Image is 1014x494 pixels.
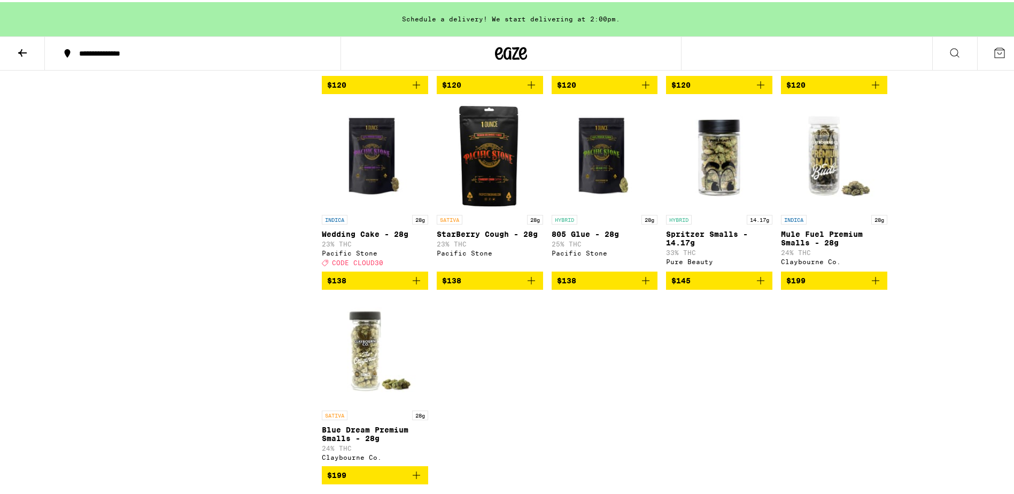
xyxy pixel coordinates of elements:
p: StarBerry Cough - 28g [437,228,543,236]
p: 24% THC [781,247,887,254]
a: Open page for Spritzer Smalls - 14.17g from Pure Beauty [666,101,772,269]
span: Hi. Need any help? [6,7,77,16]
p: Spritzer Smalls - 14.17g [666,228,772,245]
img: Claybourne Co. - Mule Fuel Premium Smalls - 28g [781,101,887,207]
a: Open page for Wedding Cake - 28g from Pacific Stone [322,101,428,269]
span: $120 [557,79,576,87]
p: 33% THC [666,247,772,254]
div: Pacific Stone [322,248,428,254]
button: Add to bag [552,269,658,288]
span: CODE CLOUD30 [332,257,383,264]
a: Open page for Blue Dream Premium Smalls - 28g from Claybourne Co. [322,296,428,464]
button: Add to bag [781,269,887,288]
p: 23% THC [322,238,428,245]
p: INDICA [781,213,807,222]
p: 28g [871,213,887,222]
button: Add to bag [437,269,543,288]
button: Add to bag [322,74,428,92]
p: 805 Glue - 28g [552,228,658,236]
button: Add to bag [552,74,658,92]
button: Add to bag [781,74,887,92]
p: 25% THC [552,238,658,245]
span: $120 [671,79,691,87]
span: $199 [327,469,346,477]
span: $145 [671,274,691,283]
span: $199 [786,274,806,283]
span: $120 [786,79,806,87]
p: 28g [641,213,657,222]
span: $120 [327,79,346,87]
p: HYBRID [666,213,692,222]
div: Claybourne Co. [322,452,428,459]
p: SATIVA [322,408,347,418]
img: Pacific Stone - Wedding Cake - 28g [322,101,428,207]
p: Mule Fuel Premium Smalls - 28g [781,228,887,245]
div: Pure Beauty [666,256,772,263]
p: 28g [527,213,543,222]
button: Add to bag [666,269,772,288]
a: Open page for Mule Fuel Premium Smalls - 28g from Claybourne Co. [781,101,887,269]
button: Add to bag [437,74,543,92]
img: Pure Beauty - Spritzer Smalls - 14.17g [666,101,772,207]
p: 14.17g [747,213,772,222]
button: Add to bag [666,74,772,92]
p: Blue Dream Premium Smalls - 28g [322,423,428,441]
p: 28g [412,213,428,222]
span: $120 [442,79,461,87]
div: Pacific Stone [552,248,658,254]
a: Open page for 805 Glue - 28g from Pacific Stone [552,101,658,269]
p: 28g [412,408,428,418]
a: Open page for StarBerry Cough - 28g from Pacific Stone [437,101,543,269]
img: Pacific Stone - 805 Glue - 28g [552,101,658,207]
span: $138 [327,274,346,283]
p: INDICA [322,213,347,222]
span: $138 [442,274,461,283]
p: HYBRID [552,213,577,222]
img: Claybourne Co. - Blue Dream Premium Smalls - 28g [322,296,428,403]
button: Add to bag [322,464,428,482]
button: Add to bag [322,269,428,288]
div: Claybourne Co. [781,256,887,263]
span: $138 [557,274,576,283]
p: Wedding Cake - 28g [322,228,428,236]
p: 23% THC [437,238,543,245]
p: SATIVA [437,213,462,222]
img: Pacific Stone - StarBerry Cough - 28g [437,101,543,207]
p: 24% THC [322,443,428,450]
div: Pacific Stone [437,248,543,254]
